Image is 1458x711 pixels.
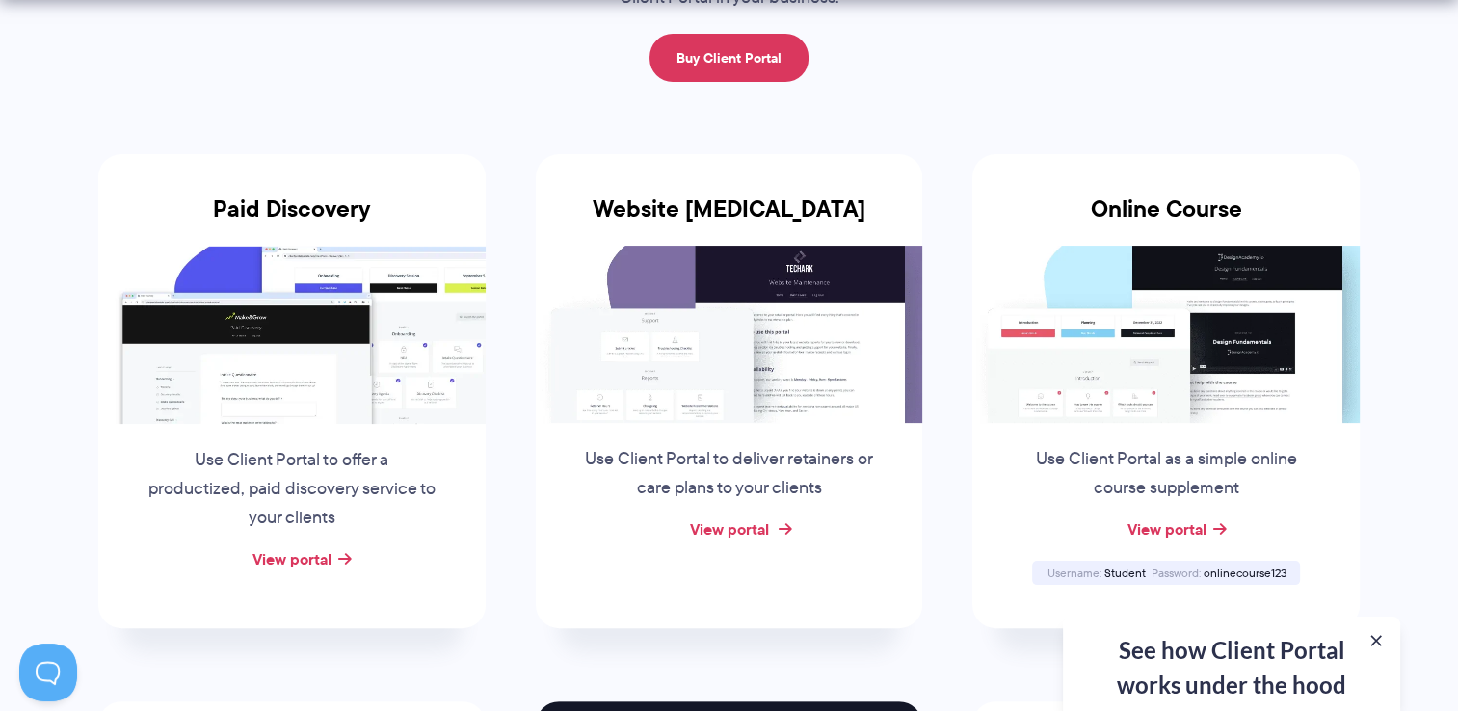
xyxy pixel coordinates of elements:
span: Student [1103,565,1145,581]
p: Use Client Portal to deliver retainers or care plans to your clients [582,445,875,503]
a: Buy Client Portal [649,34,809,82]
iframe: Toggle Customer Support [19,644,77,701]
span: onlinecourse123 [1203,565,1286,581]
span: Username [1047,565,1100,581]
h3: Paid Discovery [98,196,486,246]
a: View portal [252,547,331,570]
a: View portal [1127,517,1206,540]
h3: Website [MEDICAL_DATA] [536,196,923,246]
a: View portal [689,517,768,540]
span: Password [1151,565,1200,581]
p: Use Client Portal to offer a productized, paid discovery service to your clients [146,446,438,533]
h3: Online Course [972,196,1360,246]
p: Use Client Portal as a simple online course supplement [1020,445,1312,503]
